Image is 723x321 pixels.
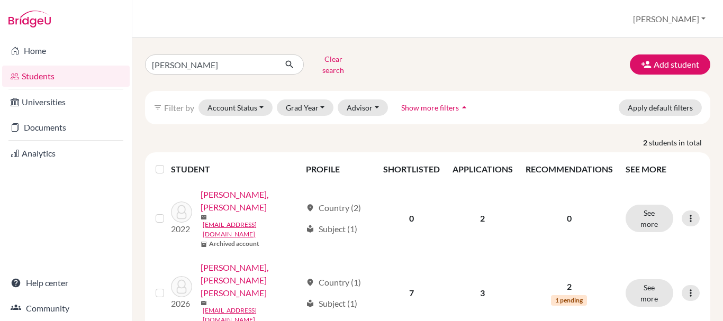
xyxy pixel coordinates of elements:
[459,102,469,113] i: arrow_drop_up
[306,278,314,287] span: location_on
[649,137,710,148] span: students in total
[198,99,273,116] button: Account Status
[401,103,459,112] span: Show more filters
[209,239,259,249] b: Archived account
[145,54,276,75] input: Find student by name...
[153,103,162,112] i: filter_list
[201,241,207,247] span: inventory_2
[8,11,51,27] img: Bridge-U
[2,143,130,164] a: Analytics
[171,223,192,235] p: 2022
[446,182,519,255] td: 2
[519,157,619,182] th: RECOMMENDATIONS
[392,99,478,116] button: Show more filtersarrow_drop_up
[626,279,673,307] button: See more
[201,261,301,299] a: [PERSON_NAME], [PERSON_NAME] [PERSON_NAME]
[306,223,357,235] div: Subject (1)
[2,117,130,138] a: Documents
[201,188,301,214] a: [PERSON_NAME], [PERSON_NAME]
[377,157,446,182] th: SHORTLISTED
[300,157,376,182] th: PROFILE
[306,276,361,289] div: Country (1)
[171,201,192,223] img: TIBURCIO NEGRIN, JOSE ALEJANDRO
[2,298,130,319] a: Community
[643,137,649,148] strong: 2
[628,9,710,29] button: [PERSON_NAME]
[164,103,194,113] span: Filter by
[306,204,314,212] span: location_on
[2,272,130,294] a: Help center
[377,182,446,255] td: 0
[306,225,314,233] span: local_library
[2,91,130,113] a: Universities
[171,157,300,182] th: STUDENT
[306,201,361,214] div: Country (2)
[626,205,673,232] button: See more
[526,212,613,225] p: 0
[630,54,710,75] button: Add student
[306,297,357,310] div: Subject (1)
[2,66,130,87] a: Students
[277,99,334,116] button: Grad Year
[201,214,207,221] span: mail
[171,297,192,310] p: 2026
[203,220,301,239] a: [EMAIL_ADDRESS][DOMAIN_NAME]
[619,157,706,182] th: SEE MORE
[551,295,587,306] span: 1 pending
[2,40,130,61] a: Home
[306,299,314,308] span: local_library
[446,157,519,182] th: APPLICATIONS
[338,99,388,116] button: Advisor
[304,51,363,78] button: Clear search
[619,99,702,116] button: Apply default filters
[526,280,613,293] p: 2
[171,276,192,297] img: TIBURCIO NEGRIN, MARÍA ALEJANDRA
[201,300,207,306] span: mail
